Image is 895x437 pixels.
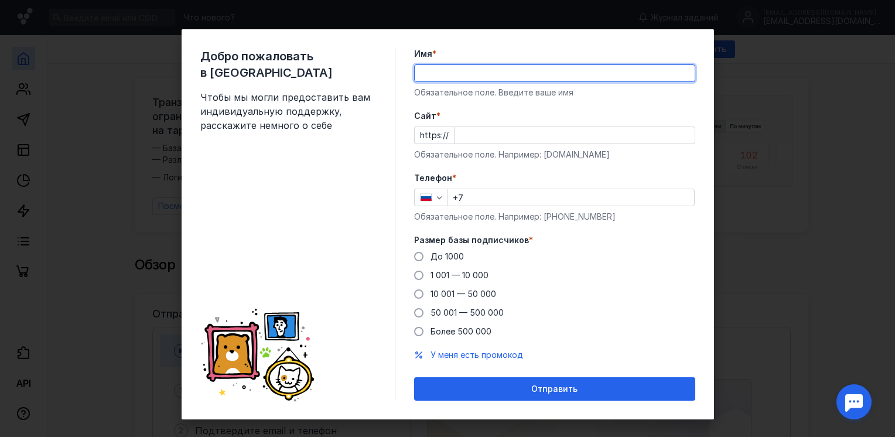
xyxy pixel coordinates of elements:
[414,234,529,246] span: Размер базы подписчиков
[531,384,578,394] span: Отправить
[431,326,491,336] span: Более 500 000
[414,172,452,184] span: Телефон
[414,87,695,98] div: Обязательное поле. Введите ваше имя
[200,48,376,81] span: Добро пожаловать в [GEOGRAPHIC_DATA]
[414,149,695,161] div: Обязательное поле. Например: [DOMAIN_NAME]
[414,110,436,122] span: Cайт
[431,270,489,280] span: 1 001 — 10 000
[414,211,695,223] div: Обязательное поле. Например: [PHONE_NUMBER]
[200,90,376,132] span: Чтобы мы могли предоставить вам индивидуальную поддержку, расскажите немного о себе
[431,251,464,261] span: До 1000
[431,349,523,361] button: У меня есть промокод
[414,377,695,401] button: Отправить
[431,289,496,299] span: 10 001 — 50 000
[431,308,504,317] span: 50 001 — 500 000
[414,48,432,60] span: Имя
[431,350,523,360] span: У меня есть промокод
